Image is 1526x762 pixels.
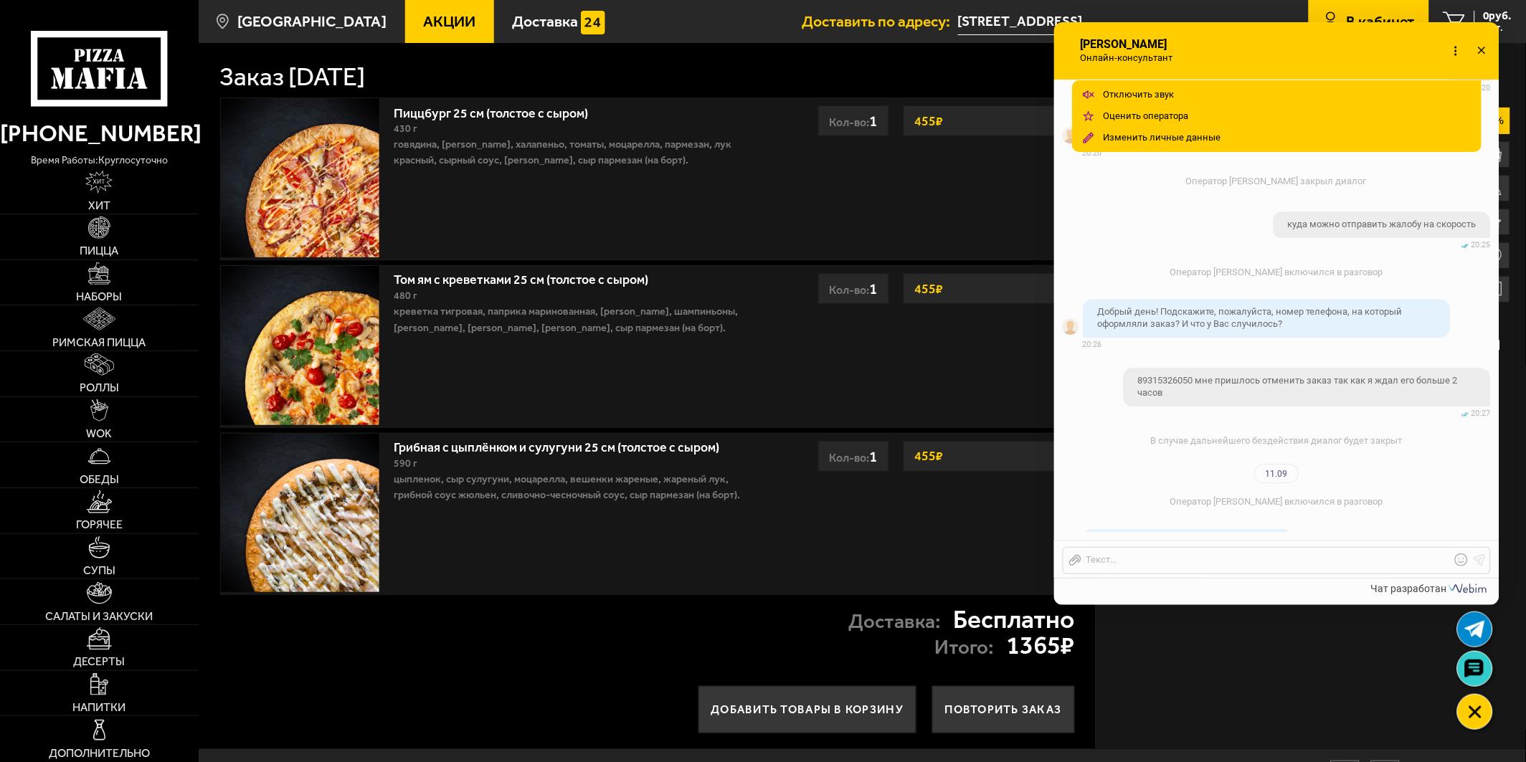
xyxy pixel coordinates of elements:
span: 430 г [394,123,417,135]
span: Оператор [PERSON_NAME] включился в разговор [1170,267,1383,277]
h1: Заказ [DATE] [220,65,366,90]
span: 0 руб. [1484,11,1512,22]
a: Том ям с креветками 25 см (толстое с сыром) [394,267,664,288]
span: Добрый день! Подскажите, пожалуйста, номер телефона, на который оформляли заказ? И что у Вас случ... [1098,306,1403,329]
img: visitor_avatar_default.png [1063,127,1079,143]
span: Онлайн-консультант [1079,52,1182,64]
input: Ваш адрес доставки [958,9,1264,35]
span: 480 г [394,290,417,302]
span: Оператор [PERSON_NAME] закрыл диалог [1187,176,1368,186]
span: Оператор [PERSON_NAME] включился в разговор [1170,496,1383,507]
a: Пиццбург 25 см (толстое с сыром) [394,100,604,121]
span: Изменить личные данные [1104,132,1221,143]
span: Доставка [512,14,578,29]
span: [PERSON_NAME] [1079,38,1182,51]
strong: Бесплатно [954,607,1075,632]
span: Римская пицца [52,337,146,348]
span: 20:20 [1083,148,1102,158]
div: Кол-во: [818,441,889,472]
div: Кол-во: [818,273,889,304]
span: 1 [870,280,878,297]
span: [GEOGRAPHIC_DATA] [237,14,387,29]
span: Наборы [76,291,122,303]
button: Повторить заказ [932,686,1074,734]
a: Чат разработан [1371,583,1490,594]
span: Супы [83,565,115,576]
span: В случае дальнейшего бездействия диалог будет закрыт [1151,435,1403,446]
span: Акции [423,14,475,29]
span: В кабинет [1347,14,1415,29]
span: 1 [870,447,878,465]
p: креветка тигровая, паприка маринованная, [PERSON_NAME], шампиньоны, [PERSON_NAME], [PERSON_NAME],... [394,304,762,335]
span: 590 г [394,457,417,470]
span: Горячее [76,519,123,530]
span: Напитки [72,702,125,713]
span: WOK [86,428,112,439]
span: 89315326050 мне пришлось отменить заказ так как я ждал его больше 2 часов [1138,375,1477,399]
span: 20:27 [1471,409,1491,418]
span: 20:25 [1471,240,1491,249]
p: цыпленок, сыр сулугуни, моцарелла, вешенки жареные, жареный лук, грибной соус Жюльен, сливочно-че... [394,472,762,503]
div: 11.09 [1255,464,1299,483]
span: Обеды [80,474,119,485]
img: visitor_avatar_default.png [1063,318,1079,335]
button: Добавить товары в корзину [698,686,916,734]
span: Салаты и закуски [45,611,153,622]
p: Доставка: [849,611,942,632]
strong: 455 ₽ [911,108,947,135]
a: Грибная с цыплёнком и сулугуни 25 см (толстое с сыром) [394,435,735,456]
strong: 455 ₽ [911,442,947,470]
span: Доставить по адресу: [802,14,958,29]
span: Отключить звук [1104,89,1175,100]
span: 20:26 [1083,340,1102,349]
span: Роллы [80,382,119,394]
span: Оценить оператора [1104,110,1189,121]
div: Кол-во: [818,105,889,136]
strong: 1365 ₽ [1007,633,1075,658]
p: говядина, [PERSON_NAME], халапеньо, томаты, моцарелла, пармезан, лук красный, сырный соус, [PERSO... [394,137,762,168]
span: Пицца [80,245,118,257]
strong: 455 ₽ [911,275,947,303]
p: Итого: [935,637,995,657]
img: 15daf4d41897b9f0e9f617042186c801.svg [581,11,605,34]
span: куда можно отправить жалобу на скорость [1288,219,1477,231]
span: Наличная улица, 36к5 [958,9,1264,35]
span: 1 [870,112,878,130]
span: Десерты [73,656,125,667]
span: Дополнительно [49,748,150,759]
span: Хит [88,200,110,211]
